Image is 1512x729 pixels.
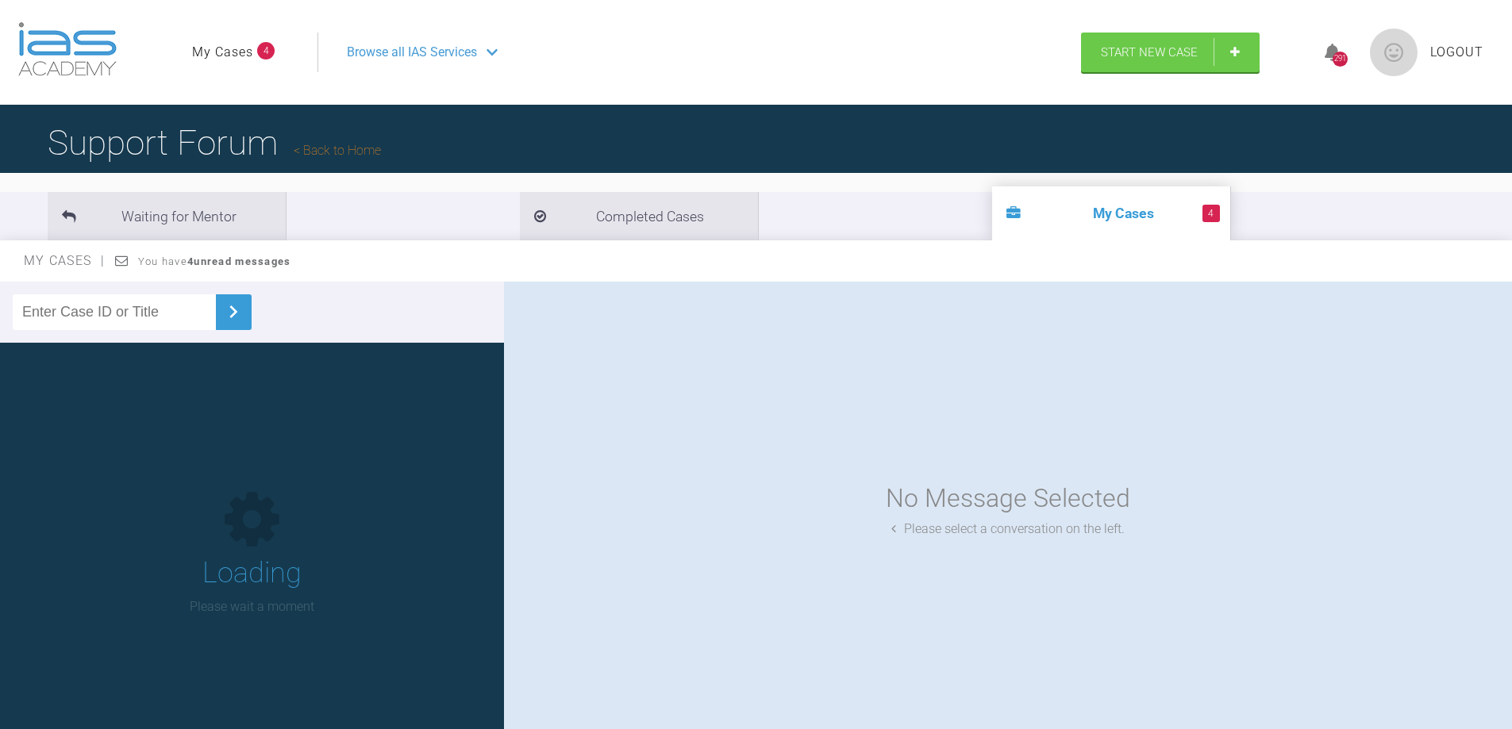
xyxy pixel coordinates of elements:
[992,186,1230,240] li: My Cases
[1370,29,1418,76] img: profile.png
[294,143,381,158] a: Back to Home
[257,42,275,59] span: 4
[886,478,1130,519] div: No Message Selected
[1202,205,1220,222] span: 4
[1430,42,1483,63] a: Logout
[347,42,477,63] span: Browse all IAS Services
[138,255,291,267] span: You have
[1101,45,1198,59] span: Start New Case
[520,192,758,240] li: Completed Cases
[1333,52,1348,67] div: 291
[221,299,246,324] img: chevronRight.28bd32b0.svg
[48,192,286,240] li: Waiting for Mentor
[13,294,216,330] input: Enter Case ID or Title
[48,115,381,171] h1: Support Forum
[18,22,117,76] img: logo-light.3e3ef733.png
[192,42,253,63] a: My Cases
[1081,33,1260,72] a: Start New Case
[187,255,290,267] strong: 4 unread messages
[202,551,302,597] h1: Loading
[891,519,1125,539] div: Please select a conversation on the left.
[24,253,106,268] span: My Cases
[190,597,314,617] p: Please wait a moment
